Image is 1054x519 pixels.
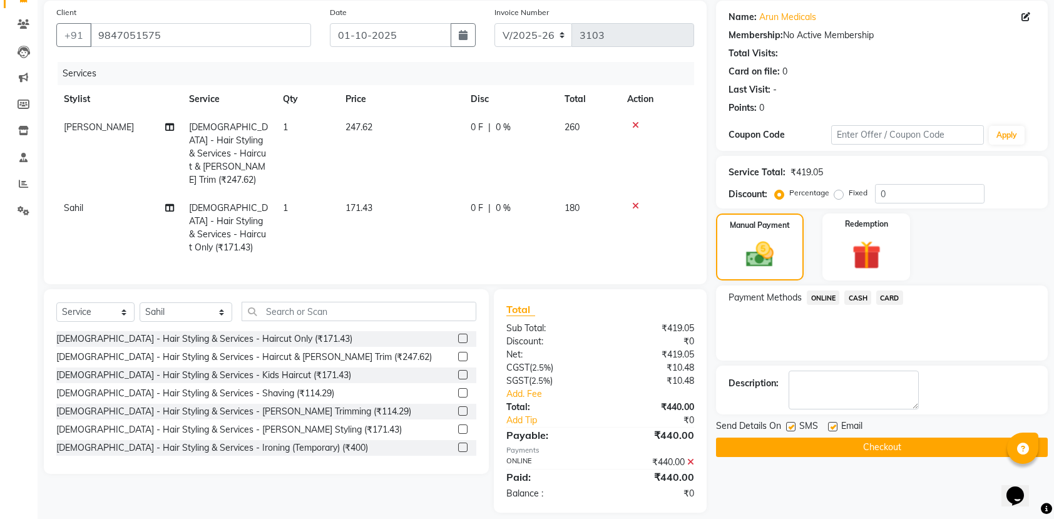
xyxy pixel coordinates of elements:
span: | [488,121,491,134]
span: SMS [799,419,818,435]
div: Coupon Code [729,128,831,141]
label: Fixed [849,187,867,198]
button: Checkout [716,438,1048,457]
img: _cash.svg [737,239,782,270]
div: ₹440.00 [600,456,704,469]
th: Disc [463,85,557,113]
div: Last Visit: [729,83,770,96]
div: ₹419.05 [790,166,823,179]
div: ₹440.00 [600,401,704,414]
img: _gift.svg [843,237,890,273]
span: 171.43 [345,202,372,213]
button: +91 [56,23,91,47]
div: ₹0 [600,335,704,348]
span: Total [506,303,535,316]
span: 260 [565,121,580,133]
input: Search or Scan [242,302,476,321]
span: 1 [283,202,288,213]
div: Net: [497,348,600,361]
div: ₹440.00 [600,470,704,485]
span: [DEMOGRAPHIC_DATA] - Hair Styling & Services - Haircut Only (₹171.43) [189,202,268,253]
div: ONLINE [497,456,600,469]
span: Payment Methods [729,291,802,304]
label: Redemption [845,218,888,230]
div: Service Total: [729,166,785,179]
div: Name: [729,11,757,24]
div: [DEMOGRAPHIC_DATA] - Hair Styling & Services - Haircut & [PERSON_NAME] Trim (₹247.62) [56,351,432,364]
div: [DEMOGRAPHIC_DATA] - Hair Styling & Services - Ironing (Temporary) (₹400) [56,441,368,455]
div: Card on file: [729,65,780,78]
span: | [488,202,491,215]
label: Date [330,7,347,18]
div: Sub Total: [497,322,600,335]
span: ONLINE [807,290,839,305]
div: Paid: [497,470,600,485]
iframe: chat widget [1001,469,1041,506]
span: CARD [876,290,903,305]
div: Payments [506,445,694,456]
span: 0 % [496,202,511,215]
th: Price [338,85,463,113]
span: CASH [844,290,871,305]
div: ₹10.48 [600,361,704,374]
span: Sahil [64,202,83,213]
div: Balance : [497,487,600,500]
div: ( ) [497,374,600,388]
div: [DEMOGRAPHIC_DATA] - Hair Styling & Services - [PERSON_NAME] Trimming (₹114.29) [56,405,411,418]
div: - [773,83,777,96]
div: Membership: [729,29,783,42]
span: 1 [283,121,288,133]
div: 0 [782,65,787,78]
span: [DEMOGRAPHIC_DATA] - Hair Styling & Services - Haircut & [PERSON_NAME] Trim (₹247.62) [189,121,268,185]
div: ₹0 [618,414,704,427]
input: Search by Name/Mobile/Email/Code [90,23,311,47]
span: [PERSON_NAME] [64,121,134,133]
div: Discount: [729,188,767,201]
span: 2.5% [531,376,550,386]
div: ₹10.48 [600,374,704,388]
a: Arun Medicals [759,11,816,24]
div: [DEMOGRAPHIC_DATA] - Hair Styling & Services - Kids Haircut (₹171.43) [56,369,351,382]
th: Action [620,85,694,113]
span: Send Details On [716,419,781,435]
input: Enter Offer / Coupon Code [831,125,985,145]
span: 0 F [471,202,483,215]
div: ₹0 [600,487,704,500]
div: 0 [759,101,764,115]
span: 180 [565,202,580,213]
div: Total Visits: [729,47,778,60]
div: Services [58,62,704,85]
div: Total: [497,401,600,414]
span: 0 % [496,121,511,134]
span: CGST [506,362,530,373]
div: Points: [729,101,757,115]
th: Service [182,85,275,113]
span: Email [841,419,862,435]
label: Client [56,7,76,18]
div: Discount: [497,335,600,348]
div: [DEMOGRAPHIC_DATA] - Hair Styling & Services - Haircut Only (₹171.43) [56,332,352,346]
span: 0 F [471,121,483,134]
div: ₹440.00 [600,428,704,443]
a: Add. Fee [497,388,704,401]
div: No Active Membership [729,29,1035,42]
button: Apply [989,126,1025,145]
label: Percentage [789,187,829,198]
a: Add Tip [497,414,618,427]
th: Total [557,85,620,113]
div: [DEMOGRAPHIC_DATA] - Hair Styling & Services - Shaving (₹114.29) [56,387,334,400]
div: [DEMOGRAPHIC_DATA] - Hair Styling & Services - [PERSON_NAME] Styling (₹171.43) [56,423,402,436]
th: Qty [275,85,338,113]
label: Invoice Number [494,7,549,18]
span: 247.62 [345,121,372,133]
label: Manual Payment [730,220,790,231]
div: Description: [729,377,779,390]
div: ( ) [497,361,600,374]
div: Payable: [497,428,600,443]
div: ₹419.05 [600,348,704,361]
th: Stylist [56,85,182,113]
span: 2.5% [532,362,551,373]
div: ₹419.05 [600,322,704,335]
span: SGST [506,375,529,386]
